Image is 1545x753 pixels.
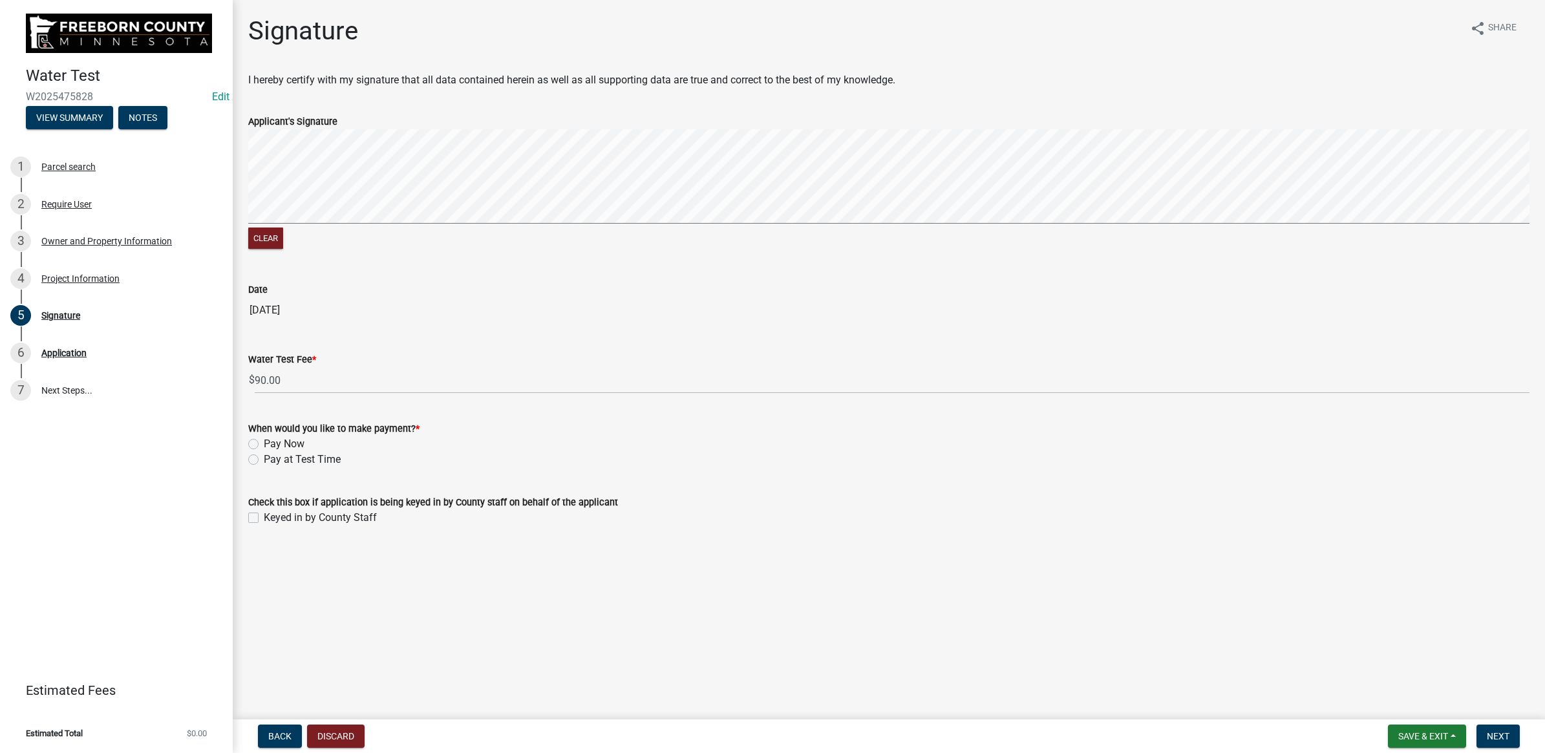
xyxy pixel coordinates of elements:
[248,228,283,249] button: Clear
[26,729,83,737] span: Estimated Total
[41,348,87,357] div: Application
[248,355,316,365] label: Water Test Fee
[41,274,120,283] div: Project Information
[212,90,229,103] wm-modal-confirm: Edit Application Number
[264,510,377,525] label: Keyed in by County Staff
[248,498,618,507] label: Check this box if application is being keyed in by County staff on behalf of the applicant
[248,16,358,47] h1: Signature
[264,452,341,467] label: Pay at Test Time
[10,305,31,326] div: 5
[26,14,212,53] img: Freeborn County, Minnesota
[41,162,96,171] div: Parcel search
[10,231,31,251] div: 3
[26,106,113,129] button: View Summary
[212,90,229,103] a: Edit
[307,725,365,748] button: Discard
[248,367,255,394] span: $
[268,731,292,741] span: Back
[248,118,337,127] label: Applicant's Signature
[10,380,31,401] div: 7
[118,106,167,129] button: Notes
[1487,731,1509,741] span: Next
[248,286,268,295] label: Date
[1476,725,1520,748] button: Next
[248,72,1529,88] p: I hereby certify with my signature that all data contained herein as well as all supporting data ...
[10,677,212,703] a: Estimated Fees
[41,200,92,209] div: Require User
[26,67,222,85] h4: Water Test
[1388,725,1466,748] button: Save & Exit
[10,156,31,177] div: 1
[1398,731,1448,741] span: Save & Exit
[41,311,80,320] div: Signature
[118,113,167,123] wm-modal-confirm: Notes
[41,237,172,246] div: Owner and Property Information
[248,425,420,434] label: When would you like to make payment?
[26,90,207,103] span: W2025475828
[10,268,31,289] div: 4
[258,725,302,748] button: Back
[10,343,31,363] div: 6
[1470,21,1486,36] i: share
[187,729,207,737] span: $0.00
[1488,21,1517,36] span: Share
[26,113,113,123] wm-modal-confirm: Summary
[264,436,304,452] label: Pay Now
[10,194,31,215] div: 2
[1460,16,1527,41] button: shareShare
